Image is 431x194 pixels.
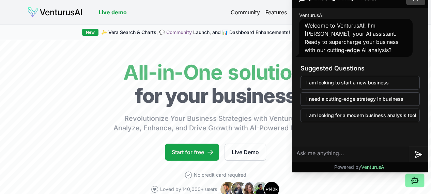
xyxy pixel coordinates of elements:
[299,12,324,19] span: VenturusAI
[301,109,420,122] button: I am looking for a modern business analysis tool
[27,7,82,18] img: logo
[361,164,386,170] span: VenturusAI
[225,144,266,161] a: Live Demo
[301,92,420,106] button: I need a cutting-edge strategy in business
[101,29,290,36] span: ✨ Vera Search & Charts, 💬 Launch, and 📊 Dashboard Enhancements!
[99,8,127,16] a: Live demo
[265,8,287,16] a: Features
[305,22,398,53] span: Welcome to VenturusAI! I'm [PERSON_NAME], your AI assistant. Ready to supercharge your business w...
[231,8,260,16] a: Community
[301,64,420,73] h3: Suggested Questions
[165,144,219,161] a: Start for free
[301,76,420,90] button: I am looking to start a new business
[334,164,386,171] p: Powered by
[82,29,98,36] div: New
[166,29,192,35] a: Community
